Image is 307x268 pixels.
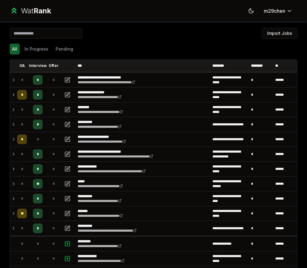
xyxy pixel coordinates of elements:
[10,6,51,16] a: WatRank
[29,63,47,68] p: Interview
[49,63,59,68] p: Offer
[22,44,51,55] button: In Progress
[19,63,25,68] p: OA
[34,6,51,15] span: Rank
[53,44,76,55] button: Pending
[10,44,20,55] button: All
[262,28,297,39] button: Import Jobs
[259,5,297,16] button: m29chen
[21,6,51,16] div: Wat
[264,7,285,15] span: m29chen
